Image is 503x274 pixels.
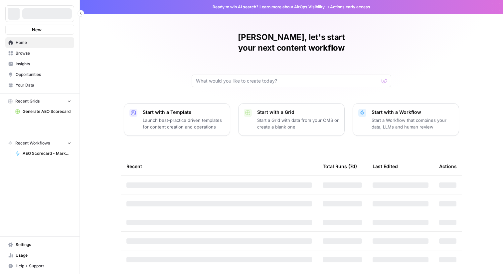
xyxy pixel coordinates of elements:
span: New [32,26,42,33]
span: Recent Workflows [15,140,50,146]
div: Actions [439,157,457,175]
p: Start with a Grid [257,109,339,116]
span: Home [16,40,71,46]
span: Recent Grids [15,98,40,104]
div: Last Edited [373,157,398,175]
span: Your Data [16,82,71,88]
a: Generate AEO Scorecard [12,106,74,117]
a: Settings [5,239,74,250]
a: Opportunities [5,69,74,80]
span: Settings [16,242,71,248]
button: Recent Grids [5,96,74,106]
span: AEO Scorecard - Markdown [23,150,71,156]
button: Start with a TemplateLaunch best-practice driven templates for content creation and operations [124,103,230,136]
a: AEO Scorecard - Markdown [12,148,74,159]
a: Usage [5,250,74,261]
div: Recent [126,157,312,175]
a: Learn more [259,4,281,9]
p: Start a Workflow that combines your data, LLMs and human review [372,117,453,130]
p: Launch best-practice driven templates for content creation and operations [143,117,225,130]
span: Browse [16,50,71,56]
span: Actions early access [330,4,370,10]
button: Start with a WorkflowStart a Workflow that combines your data, LLMs and human review [353,103,459,136]
a: Your Data [5,80,74,91]
p: Start with a Template [143,109,225,116]
h1: [PERSON_NAME], let's start your next content workflow [192,32,391,53]
a: Home [5,37,74,48]
a: Insights [5,59,74,69]
input: What would you like to create today? [196,78,379,84]
span: Ready to win AI search? about AirOps Visibility [213,4,325,10]
p: Start a Grid with data from your CMS or create a blank one [257,117,339,130]
button: Recent Workflows [5,138,74,148]
a: Browse [5,48,74,59]
span: Generate AEO Scorecard [23,109,71,115]
button: New [5,25,74,35]
span: Usage [16,252,71,258]
div: Total Runs (7d) [323,157,357,175]
span: Opportunities [16,72,71,78]
span: Help + Support [16,263,71,269]
button: Start with a GridStart a Grid with data from your CMS or create a blank one [238,103,345,136]
p: Start with a Workflow [372,109,453,116]
span: Insights [16,61,71,67]
button: Help + Support [5,261,74,271]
